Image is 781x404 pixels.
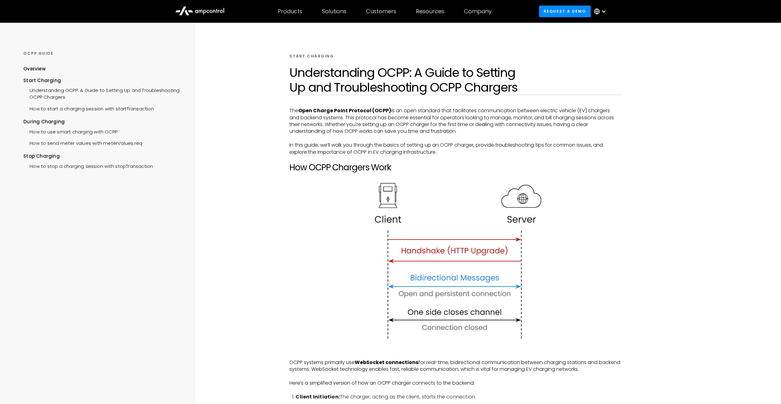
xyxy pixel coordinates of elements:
[296,394,621,400] li: The charger, acting as the client, starts the connection.
[23,153,179,160] div: Stop Charging
[416,8,444,15] div: Resources
[289,373,621,380] p: ‍
[278,8,302,15] div: Products
[289,359,621,373] p: OCPP systems primarily use for real-time, bidirectional communication between charging stations a...
[366,8,396,15] div: Customers
[289,386,621,393] p: ‍
[23,65,46,77] a: Overview
[23,65,46,72] div: Overview
[298,107,391,114] strong: Open Charge Point Protocol (OCPP)
[289,142,621,156] p: In this guide, we’ll walk you through the basics of setting up an OCPP charger, provide troublesh...
[23,51,179,56] div: OCPP GUIDE
[289,107,621,135] p: The is an open standard that facilitates communication between electric vehicle (EV) chargers and...
[296,393,340,400] strong: Client Initiation:
[289,162,621,173] h2: How OCPP Chargers Work
[289,352,621,359] p: ‍
[289,173,621,180] p: ‍
[464,8,492,15] div: Company
[365,180,546,349] img: How websocket for EV chargers work
[23,160,153,171] a: How to stop a charging session with stopTransaction
[322,8,346,15] div: Solutions
[23,137,142,148] a: How to send meter values with meterValues.req
[23,84,179,102] a: Understanding OCPP: A Guide to Setting Up and Troubleshooting OCPP Chargers
[23,125,117,137] a: How to use smart charging with OCPP
[289,135,621,142] p: ‍
[23,102,154,114] a: How to start a charging session with startTransaction
[23,77,179,84] div: Start Charging
[289,65,621,95] h1: Understanding OCPP: A Guide to Setting Up and Troubleshooting OCPP Chargers
[289,380,621,386] p: Here’s a simplified version of how an OCPP charger connects to the backend:
[289,53,334,59] div: START CHARGING
[289,156,621,162] p: ‍
[23,118,179,125] div: During Charging
[539,6,591,17] a: Request a demo
[355,359,418,366] strong: WebSocket connections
